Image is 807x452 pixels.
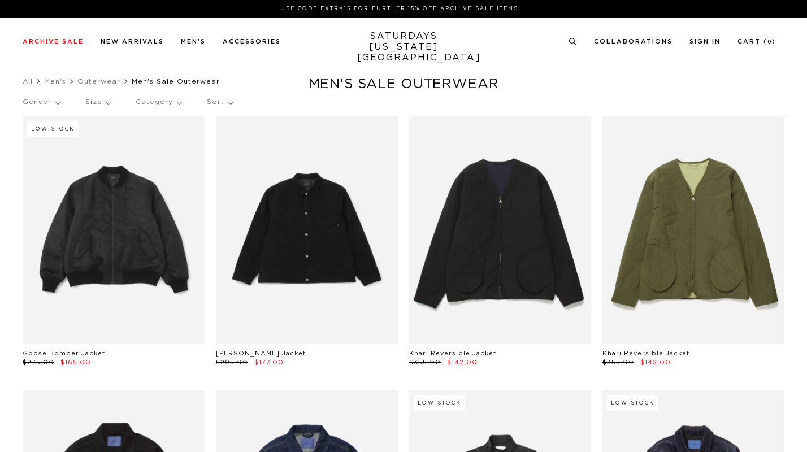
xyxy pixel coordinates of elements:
[77,78,120,85] a: Outerwear
[101,38,164,45] a: New Arrivals
[409,359,441,366] span: $355.00
[136,89,181,115] p: Category
[23,38,84,45] a: Archive Sale
[85,89,110,115] p: Size
[23,359,54,366] span: $275.00
[767,40,772,45] small: 0
[414,395,465,411] div: Low Stock
[27,5,771,13] p: Use Code EXTRA15 for Further 15% Off Archive Sale Items
[223,38,281,45] a: Accessories
[132,78,220,85] span: Men's Sale Outerwear
[594,38,672,45] a: Collaborations
[216,350,306,357] a: [PERSON_NAME] Jacket
[23,89,60,115] p: Gender
[357,31,450,63] a: SATURDAYS[US_STATE][GEOGRAPHIC_DATA]
[602,350,689,357] a: Khari Reversible Jacket
[737,38,776,45] a: Cart (0)
[216,359,248,366] span: $295.00
[602,359,634,366] span: $355.00
[607,395,658,411] div: Low Stock
[23,78,33,85] a: All
[44,78,66,85] a: Men's
[409,350,496,357] a: Khari Reversible Jacket
[181,38,206,45] a: Men's
[689,38,721,45] a: Sign In
[447,359,478,366] span: $142.00
[23,350,105,357] a: Goose Bomber Jacket
[60,359,91,366] span: $165.00
[27,121,79,137] div: Low Stock
[640,359,671,366] span: $142.00
[254,359,284,366] span: $177.00
[207,89,232,115] p: Sort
